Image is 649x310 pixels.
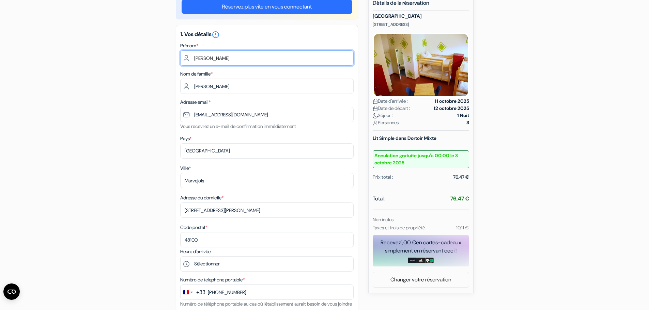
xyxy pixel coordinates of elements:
label: Heure d'arrivée [180,248,211,255]
span: Séjour : [373,112,393,119]
label: Code postal [180,224,207,231]
span: Personnes : [373,119,401,126]
button: Change country, selected France (+33) [181,285,205,299]
img: uber-uber-eats-card.png [425,258,434,263]
input: Entrer adresse e-mail [180,107,354,122]
span: Date d'arrivée : [373,98,408,105]
div: +33 [196,288,205,296]
img: amazon-card-no-text.png [408,258,417,263]
h5: 1. Vos détails [180,31,354,39]
label: Pays [180,135,191,142]
strong: 1 Nuit [457,112,469,119]
div: Prix total : [373,174,393,181]
input: Entrer le nom de famille [180,79,354,94]
i: error_outline [212,31,220,39]
strong: 11 octobre 2025 [435,98,469,105]
small: 10,11 € [456,225,469,231]
label: Ville [180,165,191,172]
span: Total: [373,195,385,203]
strong: 3 [466,119,469,126]
div: Recevez en cartes-cadeaux simplement en réservant ceci ! [373,239,469,255]
div: 76,47 € [453,174,469,181]
small: Non inclus [373,216,393,223]
label: Prénom [180,42,198,49]
label: Nom de famille [180,70,213,78]
img: calendar.svg [373,106,378,111]
strong: 76,47 € [450,195,469,202]
strong: 12 octobre 2025 [434,105,469,112]
small: Annulation gratuite jusqu'a 00:00 le 3 octobre 2025 [373,150,469,168]
label: Adresse email [180,99,211,106]
span: Date de départ : [373,105,410,112]
img: adidas-card.png [417,258,425,263]
small: Numéro de téléphone portable au cas où l'établissement aurait besoin de vous joindre [180,301,352,307]
input: Entrez votre prénom [180,50,354,66]
b: Lit Simple dans Dortoir Mixte [373,135,436,141]
button: Ouvrir le widget CMP [3,283,20,300]
label: Adresse du domicile [180,194,223,201]
a: error_outline [212,31,220,38]
small: Taxes et frais de propriété: [373,225,426,231]
h5: [GEOGRAPHIC_DATA] [373,13,469,19]
p: [STREET_ADDRESS] [373,22,469,27]
small: Vous recevrez un e-mail de confirmation immédiatement [180,123,296,129]
img: user_icon.svg [373,120,378,126]
a: Changer votre réservation [373,273,469,286]
img: moon.svg [373,113,378,118]
label: Numéro de telephone portable [180,276,245,283]
img: calendar.svg [373,99,378,104]
span: 1,00 € [401,239,416,246]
